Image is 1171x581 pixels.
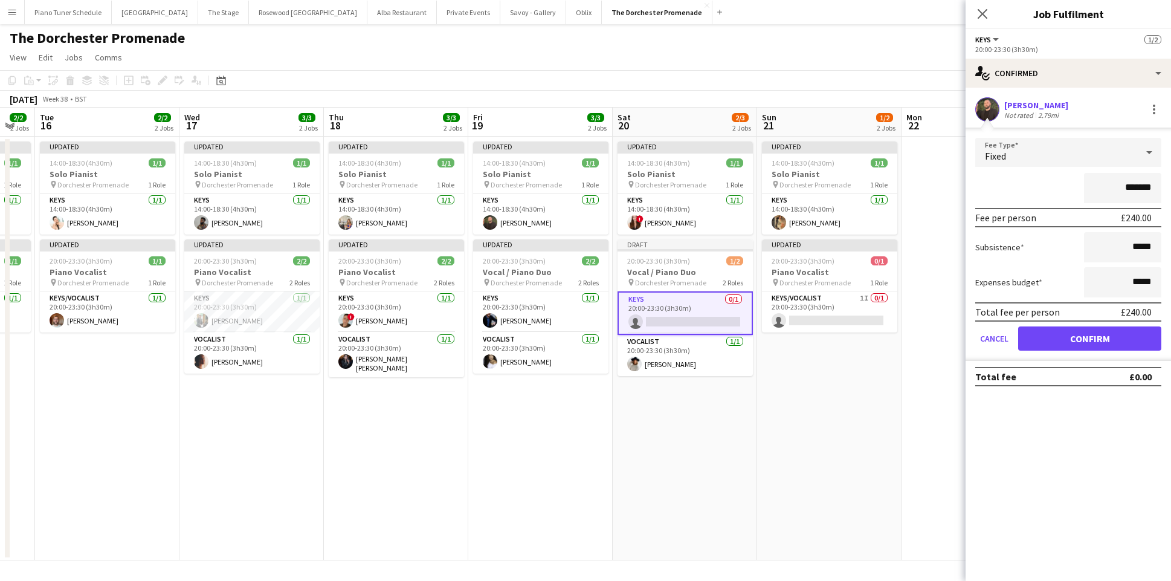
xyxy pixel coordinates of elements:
app-card-role: Keys1/114:00-18:30 (4h30m)[PERSON_NAME] [762,193,897,235]
div: Draft [618,239,753,249]
span: 1/2 [1144,35,1161,44]
span: 20:00-23:30 (3h30m) [483,256,546,265]
span: 1 Role [870,278,888,287]
div: 2 Jobs [444,123,462,132]
span: 1/1 [4,256,21,265]
span: Sun [762,112,776,123]
div: 2 Jobs [877,123,895,132]
span: 20:00-23:30 (3h30m) [194,256,257,265]
span: 2 Roles [289,278,310,287]
button: Piano Tuner Schedule [25,1,112,24]
span: 3/3 [443,113,460,122]
span: 20:00-23:30 (3h30m) [50,256,112,265]
app-job-card: Updated14:00-18:30 (4h30m)1/1Solo Pianist Dorchester Promenade1 RoleKeys1/114:00-18:30 (4h30m)[PE... [473,141,608,235]
div: 20:00-23:30 (3h30m) [975,45,1161,54]
div: 2 Jobs [155,123,173,132]
label: Subsistence [975,242,1024,253]
span: 2/2 [582,256,599,265]
app-card-role: Keys0/120:00-23:30 (3h30m) [618,291,753,335]
span: 21 [760,118,776,132]
app-job-card: Updated20:00-23:30 (3h30m)2/2Piano Vocalist Dorchester Promenade2 RolesKeys1/120:00-23:30 (3h30m)... [184,239,320,374]
span: 14:00-18:30 (4h30m) [483,158,546,167]
div: Confirmed [966,59,1171,88]
span: 1/1 [871,158,888,167]
span: 2 Roles [723,278,743,287]
span: 1 Role [437,180,454,189]
div: [DATE] [10,93,37,105]
button: Oblix [566,1,602,24]
span: Week 38 [40,94,70,103]
span: Fixed [985,150,1006,162]
app-card-role: Keys1/120:00-23:30 (3h30m)[PERSON_NAME] [184,291,320,333]
app-job-card: Updated14:00-18:30 (4h30m)1/1Solo Pianist Dorchester Promenade1 RoleKeys1/114:00-18:30 (4h30m)![P... [618,141,753,235]
app-card-role: Keys/Vocalist1I0/120:00-23:30 (3h30m) [762,291,897,333]
span: Dorchester Promenade [635,278,706,287]
app-job-card: Updated14:00-18:30 (4h30m)1/1Solo Pianist Dorchester Promenade1 RoleKeys1/114:00-18:30 (4h30m)[PE... [329,141,464,235]
app-card-role: Keys1/120:00-23:30 (3h30m)[PERSON_NAME] [473,291,608,333]
button: The Dorchester Promenade [602,1,712,24]
h3: Solo Pianist [762,169,897,180]
span: 0/1 [871,256,888,265]
span: 2/3 [732,113,749,122]
div: BST [75,94,87,103]
span: 14:00-18:30 (4h30m) [627,158,690,167]
span: Keys [975,35,991,44]
span: Dorchester Promenade [57,180,129,189]
div: 2 Jobs [732,123,751,132]
span: 2/2 [293,256,310,265]
button: Savoy - Gallery [500,1,566,24]
span: Dorchester Promenade [491,278,562,287]
span: Dorchester Promenade [635,180,706,189]
span: 1/1 [149,256,166,265]
button: Alba Restaurant [367,1,437,24]
span: 1 Role [4,278,21,287]
button: Keys [975,35,1001,44]
h3: Job Fulfilment [966,6,1171,22]
app-card-role: Keys1/114:00-18:30 (4h30m)[PERSON_NAME] [473,193,608,235]
div: 2 Jobs [588,123,607,132]
div: Updated [473,141,608,151]
span: 1 Role [148,278,166,287]
h3: Piano Vocalist [762,267,897,278]
h3: Solo Pianist [618,169,753,180]
span: Dorchester Promenade [57,278,129,287]
label: Expenses budget [975,277,1042,288]
div: Updated [184,141,320,151]
div: 2.79mi [1036,111,1061,120]
app-card-role: Keys1/114:00-18:30 (4h30m)[PERSON_NAME] [184,193,320,235]
span: 1 Role [4,180,21,189]
span: 1 Role [148,180,166,189]
div: Total fee [975,371,1016,383]
span: 20:00-23:30 (3h30m) [338,256,401,265]
app-job-card: Updated20:00-23:30 (3h30m)1/1Piano Vocalist Dorchester Promenade1 RoleKeys/Vocalist1/120:00-23:30... [40,239,175,333]
button: Private Events [437,1,500,24]
div: [PERSON_NAME] [1004,100,1068,111]
app-card-role: Keys1/114:00-18:30 (4h30m)![PERSON_NAME] [618,193,753,235]
span: ! [347,313,355,320]
span: 1/1 [726,158,743,167]
button: Confirm [1018,326,1161,351]
span: Mon [906,112,922,123]
div: Updated [329,141,464,151]
app-card-role: Keys/Vocalist1/120:00-23:30 (3h30m)[PERSON_NAME] [40,291,175,333]
span: 2/2 [154,113,171,122]
app-job-card: Updated14:00-18:30 (4h30m)1/1Solo Pianist Dorchester Promenade1 RoleKeys1/114:00-18:30 (4h30m)[PE... [762,141,897,235]
app-card-role: Vocalist1/120:00-23:30 (3h30m)[PERSON_NAME] [PERSON_NAME] [329,333,464,377]
a: Edit [34,50,57,65]
span: Dorchester Promenade [202,278,273,287]
span: Dorchester Promenade [491,180,562,189]
app-card-role: Keys1/114:00-18:30 (4h30m)[PERSON_NAME] [329,193,464,235]
h3: Solo Pianist [40,169,175,180]
div: Updated [40,239,175,249]
span: Dorchester Promenade [779,278,851,287]
h3: Solo Pianist [329,169,464,180]
div: 2 Jobs [10,123,29,132]
h1: The Dorchester Promenade [10,29,185,47]
span: 17 [182,118,200,132]
app-card-role: Keys1/120:00-23:30 (3h30m)![PERSON_NAME] [329,291,464,333]
span: 14:00-18:30 (4h30m) [772,158,834,167]
div: Updated20:00-23:30 (3h30m)2/2Piano Vocalist Dorchester Promenade2 RolesKeys1/120:00-23:30 (3h30m)... [329,239,464,377]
